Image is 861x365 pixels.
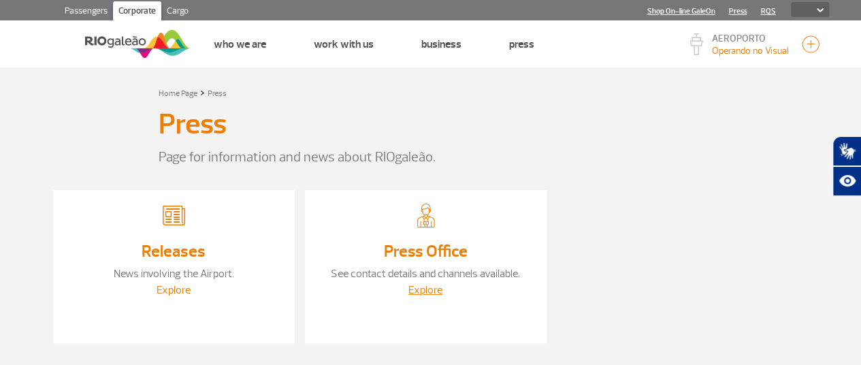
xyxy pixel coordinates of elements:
a: Releases [142,241,206,261]
a: Shop On-line GaleOn [647,7,715,16]
div: Plugin de acessibilidade da Hand Talk. [832,136,861,196]
a: Home Page [159,89,197,99]
a: Press [509,37,534,51]
a: Cargo [161,1,194,23]
a: Work with us [314,37,374,51]
a: See contact details and channels available. [331,267,520,281]
a: Corporate [113,1,161,23]
a: Explore [408,283,442,297]
a: > [200,84,205,100]
a: Press [208,89,227,99]
button: Abrir tradutor de língua de sinais. [832,136,861,166]
h3: Press [159,108,227,142]
p: Visibilidade de 9000m [711,44,788,58]
a: RQS [760,7,775,16]
p: Page for information and news about RIOgaleão. [159,147,703,168]
button: Abrir recursos assistivos. [832,166,861,196]
a: Who we are [214,37,266,51]
p: AEROPORTO [711,34,788,44]
a: Explore [157,283,191,297]
a: Press [728,7,747,16]
a: News involving the Airport. [114,267,234,281]
a: Passengers [59,1,113,23]
a: Press Office [384,241,468,261]
a: Business [421,37,461,51]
